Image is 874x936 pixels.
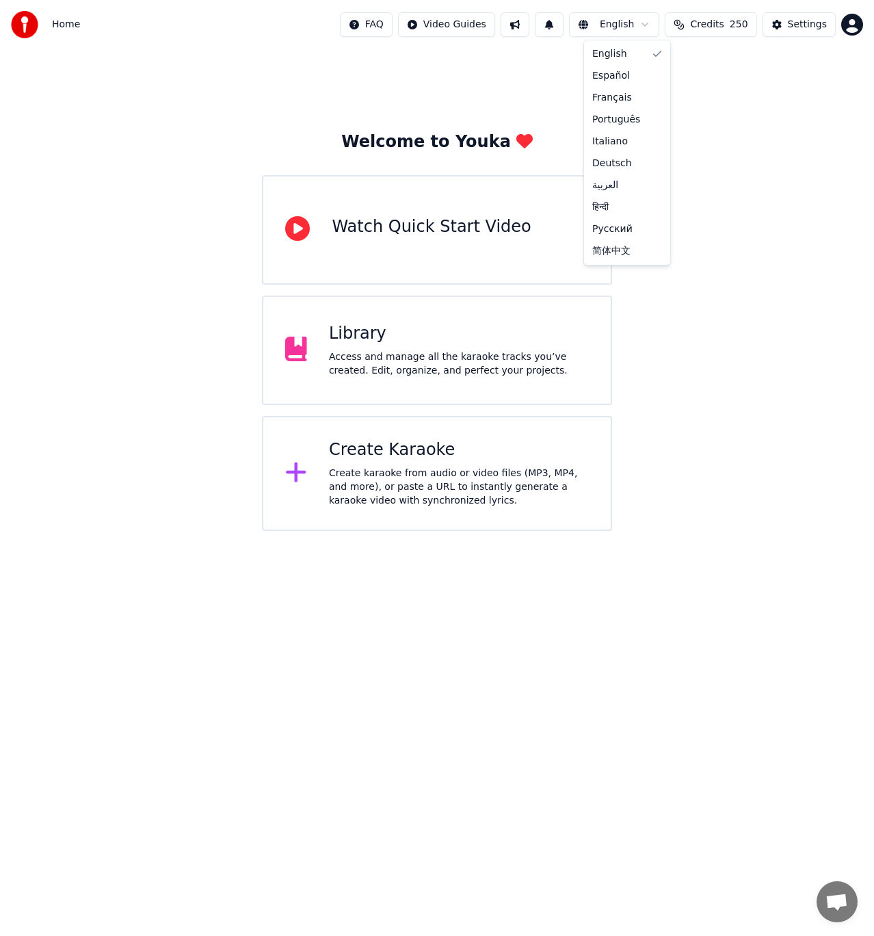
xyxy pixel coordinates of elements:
[592,157,632,170] span: Deutsch
[592,135,628,148] span: Italiano
[592,69,630,83] span: Español
[592,113,640,127] span: Português
[592,91,632,105] span: Français
[592,47,627,61] span: English
[592,179,618,192] span: العربية
[592,200,609,214] span: हिन्दी
[592,222,633,236] span: Русский
[592,244,631,258] span: 简体中文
